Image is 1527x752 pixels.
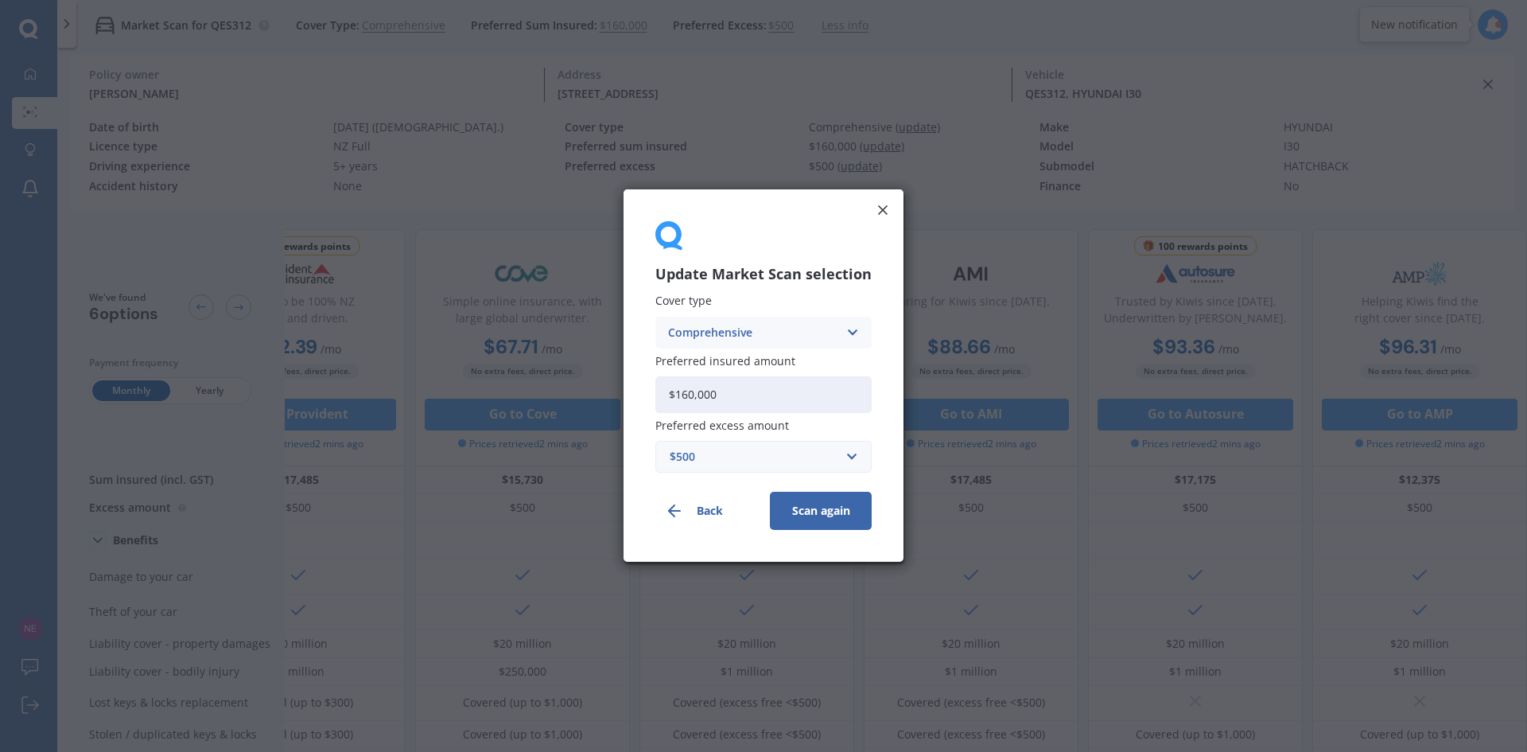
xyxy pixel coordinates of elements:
h3: Update Market Scan selection [655,266,872,284]
input: Enter amount [655,376,872,413]
span: Preferred excess amount [655,419,789,434]
div: Comprehensive [668,324,838,341]
button: Back [655,493,757,531]
span: Cover type [655,294,712,309]
div: $500 [670,449,838,466]
button: Scan again [770,493,872,531]
span: Preferred insured amount [655,353,795,368]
